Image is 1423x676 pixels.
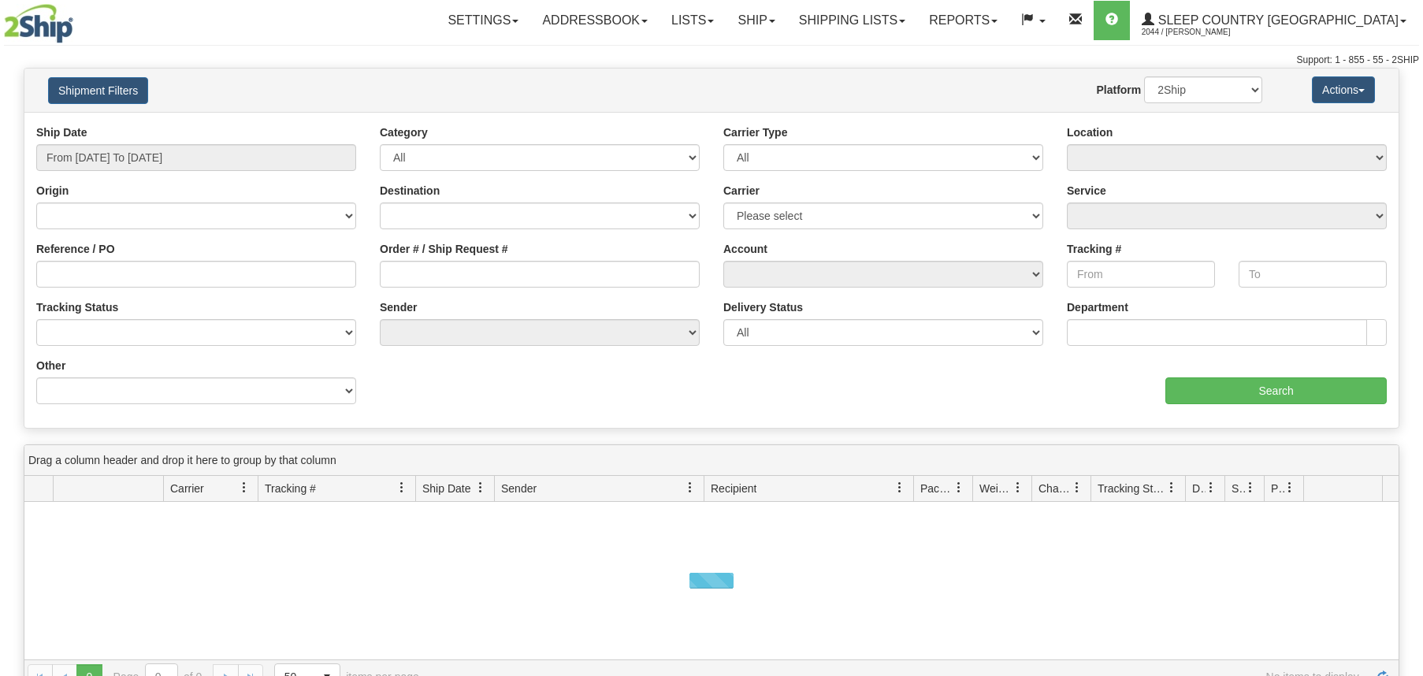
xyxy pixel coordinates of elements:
[1067,299,1128,315] label: Department
[4,4,73,43] img: logo2044.jpg
[1276,474,1303,501] a: Pickup Status filter column settings
[48,77,148,104] button: Shipment Filters
[530,1,659,40] a: Addressbook
[723,241,767,257] label: Account
[231,474,258,501] a: Carrier filter column settings
[659,1,726,40] a: Lists
[380,124,428,140] label: Category
[24,445,1399,476] div: grid grouping header
[1142,24,1260,40] span: 2044 / [PERSON_NAME]
[677,474,704,501] a: Sender filter column settings
[422,481,470,496] span: Ship Date
[436,1,530,40] a: Settings
[1387,258,1421,418] iframe: chat widget
[36,358,65,373] label: Other
[36,299,118,315] label: Tracking Status
[1096,82,1141,98] label: Platform
[467,474,494,501] a: Ship Date filter column settings
[501,481,537,496] span: Sender
[1192,481,1206,496] span: Delivery Status
[36,183,69,199] label: Origin
[787,1,917,40] a: Shipping lists
[1312,76,1375,103] button: Actions
[1038,481,1072,496] span: Charge
[4,54,1419,67] div: Support: 1 - 855 - 55 - 2SHIP
[917,1,1009,40] a: Reports
[380,241,508,257] label: Order # / Ship Request #
[170,481,204,496] span: Carrier
[1232,481,1245,496] span: Shipment Issues
[265,481,316,496] span: Tracking #
[1165,377,1387,404] input: Search
[1237,474,1264,501] a: Shipment Issues filter column settings
[1067,241,1121,257] label: Tracking #
[1239,261,1387,288] input: To
[726,1,786,40] a: Ship
[1130,1,1418,40] a: Sleep Country [GEOGRAPHIC_DATA] 2044 / [PERSON_NAME]
[946,474,972,501] a: Packages filter column settings
[920,481,953,496] span: Packages
[979,481,1012,496] span: Weight
[36,124,87,140] label: Ship Date
[1198,474,1224,501] a: Delivery Status filter column settings
[886,474,913,501] a: Recipient filter column settings
[36,241,115,257] label: Reference / PO
[1005,474,1031,501] a: Weight filter column settings
[380,183,440,199] label: Destination
[1154,13,1399,27] span: Sleep Country [GEOGRAPHIC_DATA]
[1067,183,1106,199] label: Service
[388,474,415,501] a: Tracking # filter column settings
[1158,474,1185,501] a: Tracking Status filter column settings
[723,299,803,315] label: Delivery Status
[1271,481,1284,496] span: Pickup Status
[723,183,760,199] label: Carrier
[723,124,787,140] label: Carrier Type
[711,481,756,496] span: Recipient
[1067,261,1215,288] input: From
[380,299,417,315] label: Sender
[1098,481,1166,496] span: Tracking Status
[1064,474,1090,501] a: Charge filter column settings
[1067,124,1113,140] label: Location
